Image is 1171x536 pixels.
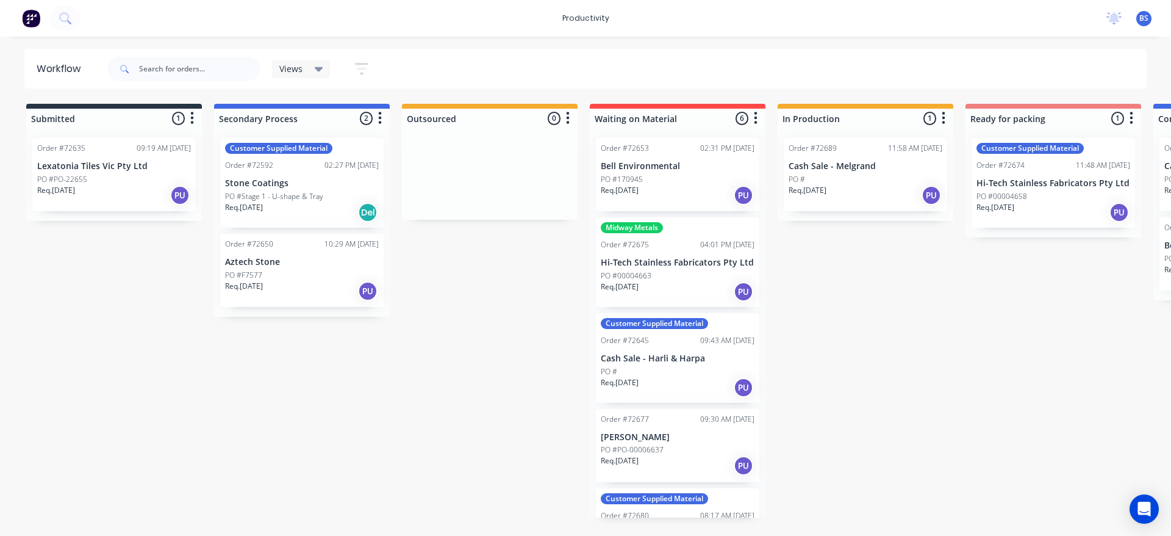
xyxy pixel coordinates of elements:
p: Cash Sale - Melgrand [789,161,942,172]
div: PU [734,186,753,205]
div: Order #72680 [601,510,649,521]
p: Aztech Stone [225,257,379,267]
input: Search for orders... [139,57,260,81]
div: Order #7268911:58 AM [DATE]Cash Sale - MelgrandPO #Req.[DATE]PU [784,138,947,211]
div: 02:31 PM [DATE] [700,143,754,154]
p: Lexatonia Tiles Vic Pty Ltd [37,161,191,172]
p: PO #Stage 1 - U-shape & Tray [225,191,323,202]
p: Req. [DATE] [601,185,639,196]
p: PO #170945 [601,174,643,185]
div: PU [734,378,753,397]
div: Del [358,203,378,222]
div: Order #72645 [601,335,649,346]
p: Req. [DATE] [225,202,263,213]
div: Order #7265010:29 AM [DATE]Aztech StonePO #F7577Req.[DATE]PU [220,234,384,307]
p: PO #PO-22655 [37,174,87,185]
p: PO #PO-00006637 [601,444,664,455]
div: 11:58 AM [DATE] [888,143,942,154]
div: Open Intercom Messenger [1130,494,1159,524]
div: Order #72653 [601,143,649,154]
div: PU [922,186,941,205]
div: Order #72635 [37,143,85,154]
p: Cash Sale - Harli & Harpa [601,353,754,364]
div: 09:19 AM [DATE] [137,143,191,154]
p: Req. [DATE] [37,185,75,196]
div: PU [1109,203,1129,222]
div: Order #7263509:19 AM [DATE]Lexatonia Tiles Vic Pty LtdPO #PO-22655Req.[DATE]PU [32,138,196,211]
div: 09:30 AM [DATE] [700,414,754,425]
div: Order #72689 [789,143,837,154]
p: [PERSON_NAME] [601,432,754,443]
div: Customer Supplied MaterialOrder #7259202:27 PM [DATE]Stone CoatingsPO #Stage 1 - U-shape & TrayRe... [220,138,384,228]
span: Views [279,62,303,75]
div: 04:01 PM [DATE] [700,239,754,250]
p: Hi-Tech Stainless Fabricators Pty Ltd [976,178,1130,189]
div: Order #72674 [976,160,1025,171]
div: Workflow [37,62,87,76]
div: 11:48 AM [DATE] [1076,160,1130,171]
div: Order #72675 [601,239,649,250]
div: Order #72592 [225,160,273,171]
p: PO # [789,174,805,185]
p: Req. [DATE] [976,202,1014,213]
div: Customer Supplied MaterialOrder #7267411:48 AM [DATE]Hi-Tech Stainless Fabricators Pty LtdPO #000... [972,138,1135,228]
p: Hi-Tech Stainless Fabricators Pty Ltd [601,258,754,268]
div: PU [358,281,378,301]
p: Req. [DATE] [601,281,639,292]
div: PU [170,186,190,205]
div: Order #72677 [601,414,649,425]
p: Req. [DATE] [601,377,639,388]
p: Stone Coatings [225,178,379,189]
div: Customer Supplied Material [976,143,1084,154]
div: 02:27 PM [DATE] [324,160,379,171]
div: PU [734,282,753,302]
img: Factory [22,9,40,27]
div: 10:29 AM [DATE] [324,239,379,250]
div: Midway Metals [601,222,663,233]
p: PO #00004658 [976,191,1027,202]
span: BS [1139,13,1148,24]
div: 09:43 AM [DATE] [700,335,754,346]
p: Req. [DATE] [225,281,263,292]
p: Req. [DATE] [789,185,826,196]
div: Order #72650 [225,239,273,250]
div: productivity [556,9,615,27]
div: Customer Supplied Material [601,493,708,504]
p: Req. [DATE] [601,455,639,466]
div: PU [734,456,753,476]
p: Bell Environmental [601,161,754,172]
p: PO #00004663 [601,270,651,281]
div: Customer Supplied Material [601,318,708,329]
div: Order #7265302:31 PM [DATE]Bell EnvironmentalPO #170945Req.[DATE]PU [596,138,759,211]
div: Midway MetalsOrder #7267504:01 PM [DATE]Hi-Tech Stainless Fabricators Pty LtdPO #00004663Req.[DAT... [596,217,759,307]
p: PO #F7577 [225,270,262,281]
p: PO # [601,366,617,377]
div: Customer Supplied Material [225,143,332,154]
div: 08:17 AM [DATE] [700,510,754,521]
div: Order #7267709:30 AM [DATE][PERSON_NAME]PO #PO-00006637Req.[DATE]PU [596,409,759,482]
div: Customer Supplied MaterialOrder #7264509:43 AM [DATE]Cash Sale - Harli & HarpaPO #Req.[DATE]PU [596,313,759,403]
